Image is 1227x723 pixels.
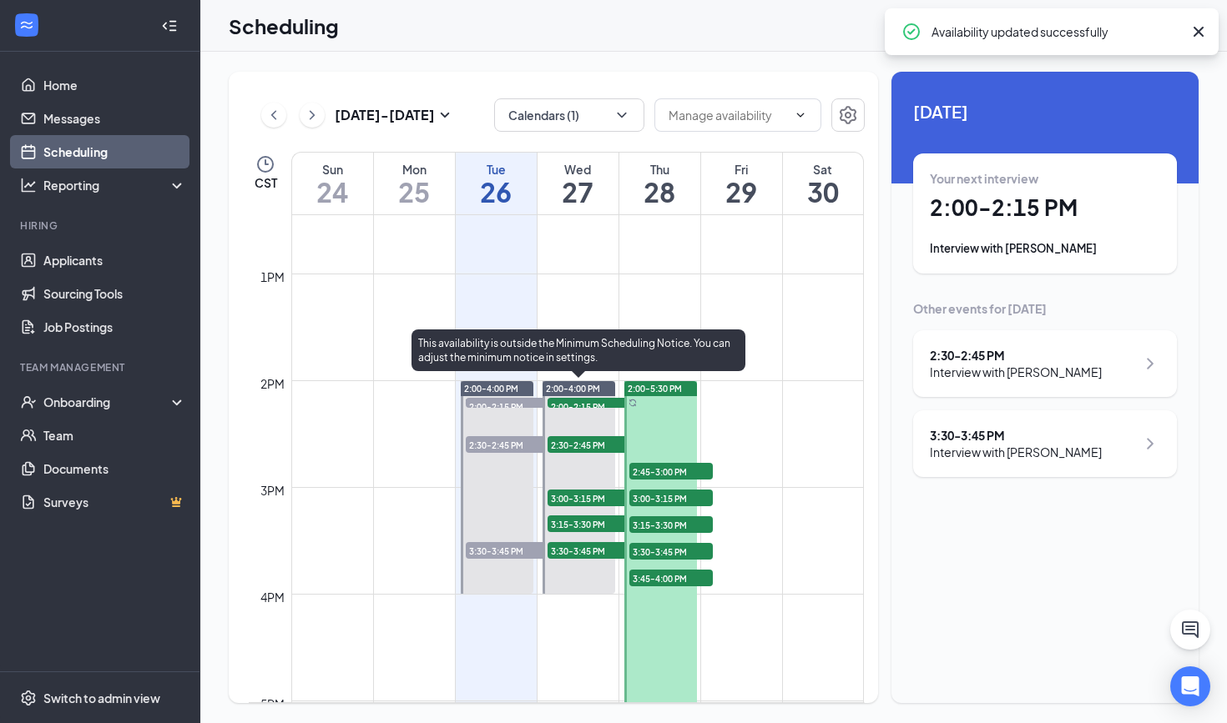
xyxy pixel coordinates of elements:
[619,153,700,214] a: August 28, 2025
[43,177,187,193] div: Reporting
[257,268,288,286] div: 1pm
[20,690,37,706] svg: Settings
[20,218,183,233] div: Hiring
[161,18,178,34] svg: Collapse
[229,12,339,40] h1: Scheduling
[257,588,288,606] div: 4pm
[838,105,858,125] svg: Settings
[930,444,1102,460] div: Interview with [PERSON_NAME]
[20,394,37,410] svg: UserCheck
[669,106,787,124] input: Manage availability
[794,108,807,122] svg: ChevronDown
[456,161,537,178] div: Tue
[783,153,864,214] a: August 30, 2025
[913,98,1177,124] span: [DATE]
[292,161,373,178] div: Sun
[629,463,713,479] span: 2:45-3:00 PM
[43,419,186,452] a: Team
[613,107,630,123] svg: ChevronDown
[43,244,186,277] a: Applicants
[466,542,549,559] span: 3:30-3:45 PM
[538,153,619,214] a: August 27, 2025
[831,98,865,132] button: Settings
[374,161,455,178] div: Mon
[783,161,864,178] div: Sat
[257,481,288,500] div: 3pm
[464,383,518,394] span: 2:00-4:00 PM
[548,398,631,414] span: 2:00-2:15 PM
[43,68,186,102] a: Home
[548,436,631,453] span: 2:30-2:45 PM
[1140,354,1160,374] svg: ChevronRight
[335,106,435,124] h3: [DATE] - [DATE]
[255,154,275,174] svg: Clock
[629,490,713,506] span: 3:00-3:15 PM
[628,383,682,394] span: 2:00-5:30 PM
[930,347,1102,364] div: 2:30 - 2:45 PM
[257,374,288,393] div: 2pm
[374,178,455,206] h1: 25
[20,177,37,193] svg: Analysis
[783,178,864,206] h1: 30
[43,452,186,485] a: Documents
[1170,610,1210,650] button: ChatActive
[292,178,373,206] h1: 24
[932,22,1182,42] div: Availability updated successfully
[701,153,782,214] a: August 29, 2025
[548,542,631,559] span: 3:30-3:45 PM
[43,394,172,410] div: Onboarding
[930,427,1102,444] div: 3:30 - 3:45 PM
[629,399,637,407] svg: Sync
[930,364,1102,380] div: Interview with [PERSON_NAME]
[43,485,186,519] a: SurveysCrown
[43,102,186,135] a: Messages
[43,310,186,344] a: Job Postings
[538,161,619,178] div: Wed
[292,153,373,214] a: August 24, 2025
[629,543,713,560] span: 3:30-3:45 PM
[1189,22,1209,42] svg: Cross
[456,178,537,206] h1: 26
[901,22,922,42] svg: CheckmarkCircle
[538,178,619,206] h1: 27
[629,516,713,533] span: 3:15-3:30 PM
[629,570,713,586] span: 3:45-4:00 PM
[43,277,186,310] a: Sourcing Tools
[456,153,537,214] a: August 26, 2025
[701,178,782,206] h1: 29
[255,174,277,191] span: CST
[701,161,782,178] div: Fri
[548,490,631,506] span: 3:00-3:15 PM
[930,193,1160,222] h1: 2:00 - 2:15 PM
[374,153,455,214] a: August 25, 2025
[435,105,455,125] svg: SmallChevronDown
[546,383,600,394] span: 2:00-4:00 PM
[257,695,288,713] div: 5pm
[265,105,282,125] svg: ChevronLeft
[913,300,1177,317] div: Other events for [DATE]
[18,17,35,33] svg: WorkstreamLogo
[1140,434,1160,454] svg: ChevronRight
[930,170,1160,187] div: Your next interview
[20,360,183,374] div: Team Management
[43,690,160,706] div: Switch to admin view
[412,329,745,371] div: This availability is outside the Minimum Scheduling Notice. You can adjust the minimum notice in ...
[1170,666,1210,706] div: Open Intercom Messenger
[43,135,186,168] a: Scheduling
[619,161,700,178] div: Thu
[619,178,700,206] h1: 28
[930,240,1160,257] div: Interview with [PERSON_NAME]
[548,515,631,532] span: 3:15-3:30 PM
[494,98,644,132] button: Calendars (1)ChevronDown
[304,105,321,125] svg: ChevronRight
[261,103,286,128] button: ChevronLeft
[466,398,549,414] span: 2:00-2:15 PM
[466,436,549,453] span: 2:30-2:45 PM
[1180,620,1200,640] svg: ChatActive
[300,103,325,128] button: ChevronRight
